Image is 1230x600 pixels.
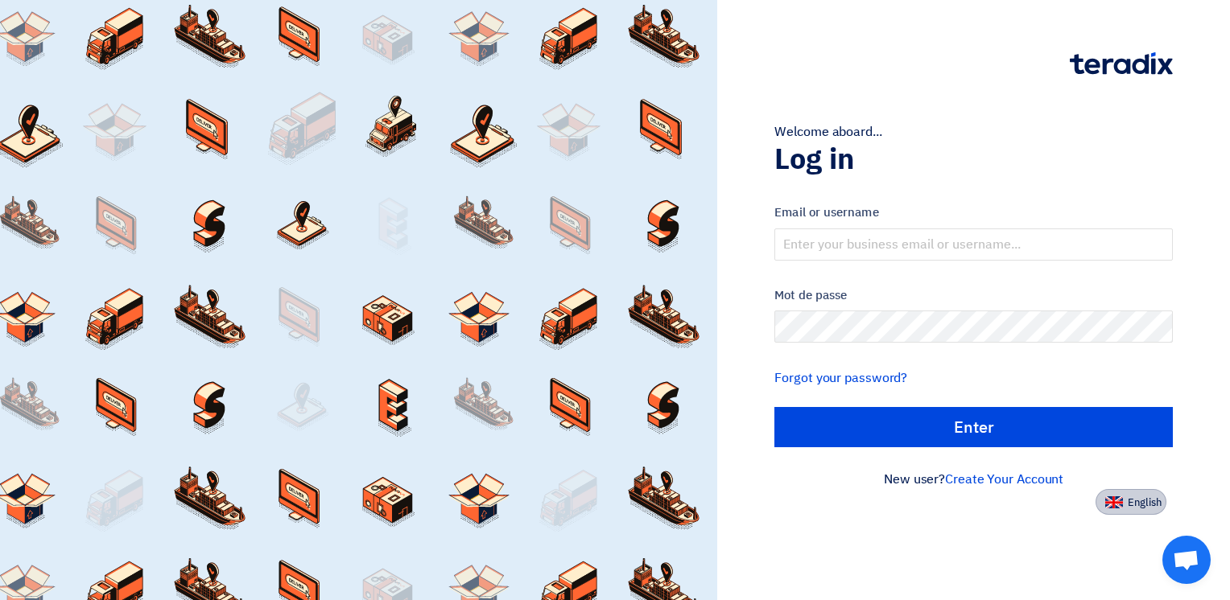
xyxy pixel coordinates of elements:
[1070,52,1173,75] img: Teradix logo
[774,368,907,388] a: Forgot your password?
[774,407,1173,447] input: Enter
[1162,536,1211,584] div: Open chat
[774,228,1173,261] input: Enter your business email or username...
[884,470,1063,489] font: New user?
[774,122,1173,142] div: Welcome aboard...
[774,142,1173,177] h1: Log in
[1096,489,1166,515] button: English
[1128,497,1162,508] span: English
[774,286,1173,305] label: Mot de passe
[945,470,1063,489] a: Create Your Account
[1105,496,1123,508] img: en-US.png
[774,203,1173,222] label: Email or username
